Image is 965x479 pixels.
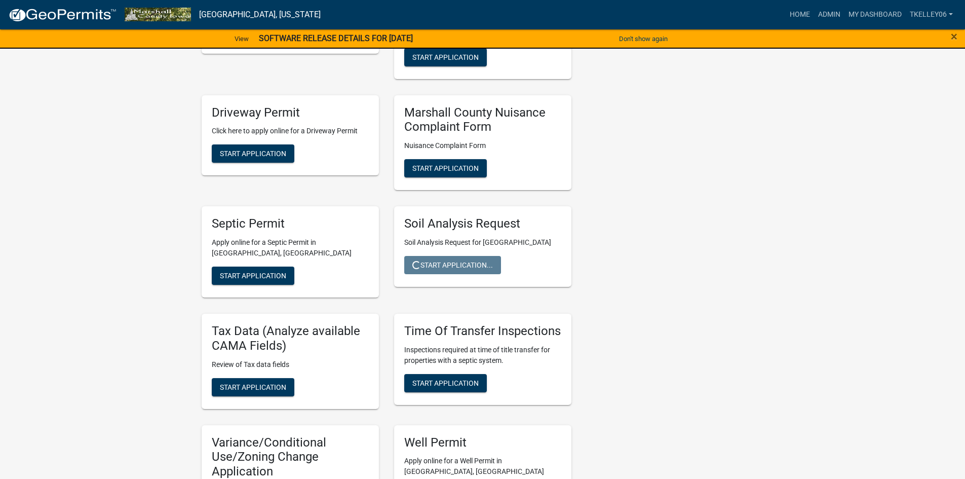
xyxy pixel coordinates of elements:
[212,267,294,285] button: Start Application
[220,272,286,280] span: Start Application
[412,261,493,269] span: Start Application...
[404,237,561,248] p: Soil Analysis Request for [GEOGRAPHIC_DATA]
[404,48,487,66] button: Start Application
[404,456,561,477] p: Apply online for a Well Permit in [GEOGRAPHIC_DATA], [GEOGRAPHIC_DATA]
[220,383,286,391] span: Start Application
[906,5,957,24] a: Tkelley06
[412,164,479,172] span: Start Application
[212,216,369,231] h5: Septic Permit
[259,33,413,43] strong: SOFTWARE RELEASE DETAILS FOR [DATE]
[212,378,294,396] button: Start Application
[404,159,487,177] button: Start Application
[404,345,561,366] p: Inspections required at time of title transfer for properties with a septic system.
[786,5,814,24] a: Home
[125,8,191,21] img: Marshall County, Iowa
[814,5,844,24] a: Admin
[951,29,957,44] span: ×
[404,435,561,450] h5: Well Permit
[220,150,286,158] span: Start Application
[404,140,561,151] p: Nuisance Complaint Form
[199,6,321,23] a: [GEOGRAPHIC_DATA], [US_STATE]
[412,53,479,61] span: Start Application
[212,105,369,120] h5: Driveway Permit
[212,126,369,136] p: Click here to apply online for a Driveway Permit
[212,144,294,163] button: Start Application
[615,30,672,47] button: Don't show again
[404,374,487,392] button: Start Application
[230,30,253,47] a: View
[404,256,501,274] button: Start Application...
[212,237,369,259] p: Apply online for a Septic Permit in [GEOGRAPHIC_DATA], [GEOGRAPHIC_DATA]
[212,324,369,353] h5: Tax Data (Analyze available CAMA Fields)
[404,105,561,135] h5: Marshall County Nuisance Complaint Form
[212,359,369,370] p: Review of Tax data fields
[412,379,479,387] span: Start Application
[404,324,561,339] h5: Time Of Transfer Inspections
[844,5,906,24] a: My Dashboard
[951,30,957,43] button: Close
[404,216,561,231] h5: Soil Analysis Request
[212,435,369,479] h5: Variance/Conditional Use/Zoning Change Application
